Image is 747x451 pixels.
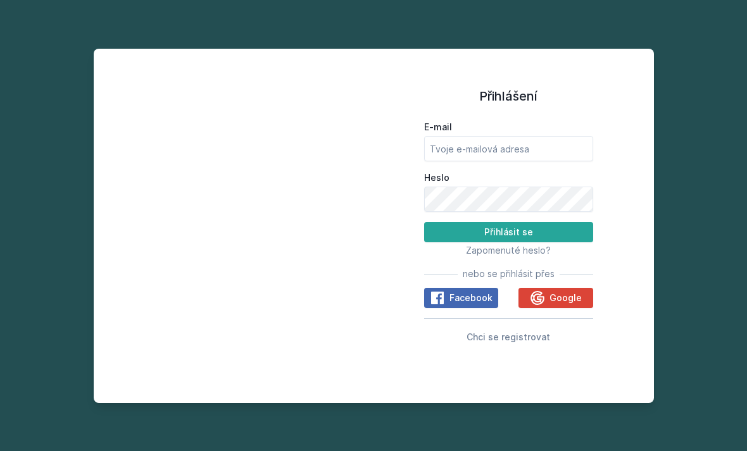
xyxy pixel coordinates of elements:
[549,292,582,304] span: Google
[424,288,498,308] button: Facebook
[449,292,493,304] span: Facebook
[467,331,550,342] span: Chci se registrovat
[424,121,593,133] label: E-mail
[424,136,593,161] input: Tvoje e-mailová adresa
[466,245,551,256] span: Zapomenuté heslo?
[467,329,550,344] button: Chci se registrovat
[424,87,593,106] h1: Přihlášení
[518,288,593,308] button: Google
[463,268,555,280] span: nebo se přihlásit přes
[424,222,593,242] button: Přihlásit se
[424,171,593,184] label: Heslo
